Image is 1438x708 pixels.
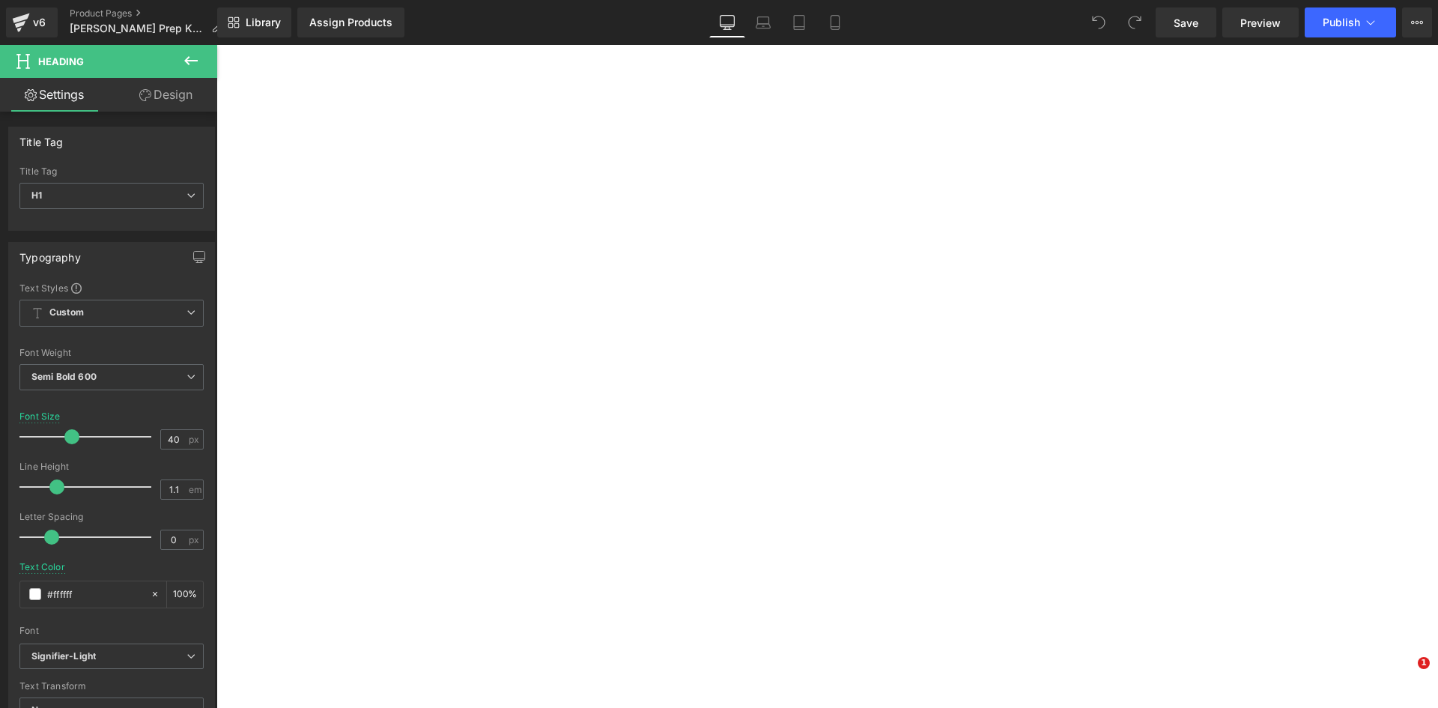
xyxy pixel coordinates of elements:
[246,16,281,29] span: Library
[19,411,61,422] div: Font Size
[19,282,204,294] div: Text Styles
[1174,15,1198,31] span: Save
[189,535,201,545] span: px
[1084,7,1114,37] button: Undo
[31,190,42,201] b: H1
[47,586,143,602] input: Color
[31,371,97,382] b: Semi Bold 600
[31,650,96,663] i: Signifier-Light
[1222,7,1299,37] a: Preview
[19,462,204,472] div: Line Height
[49,306,84,319] b: Custom
[19,512,204,522] div: Letter Spacing
[70,7,234,19] a: Product Pages
[6,7,58,37] a: v6
[745,7,781,37] a: Laptop
[781,7,817,37] a: Tablet
[19,562,65,572] div: Text Color
[189,435,201,444] span: px
[1305,7,1396,37] button: Publish
[30,13,49,32] div: v6
[1120,7,1150,37] button: Redo
[1323,16,1360,28] span: Publish
[19,626,204,636] div: Font
[1418,657,1430,669] span: 1
[817,7,853,37] a: Mobile
[112,78,220,112] a: Design
[189,485,201,494] span: em
[19,243,81,264] div: Typography
[1387,657,1423,693] iframe: Intercom live chat
[19,127,64,148] div: Title Tag
[309,16,392,28] div: Assign Products
[1402,7,1432,37] button: More
[709,7,745,37] a: Desktop
[1240,15,1281,31] span: Preview
[19,681,204,692] div: Text Transform
[19,166,204,177] div: Title Tag
[167,581,203,608] div: %
[217,7,291,37] a: New Library
[19,348,204,358] div: Font Weight
[38,55,84,67] span: Heading
[70,22,205,34] span: [PERSON_NAME] Prep Knife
